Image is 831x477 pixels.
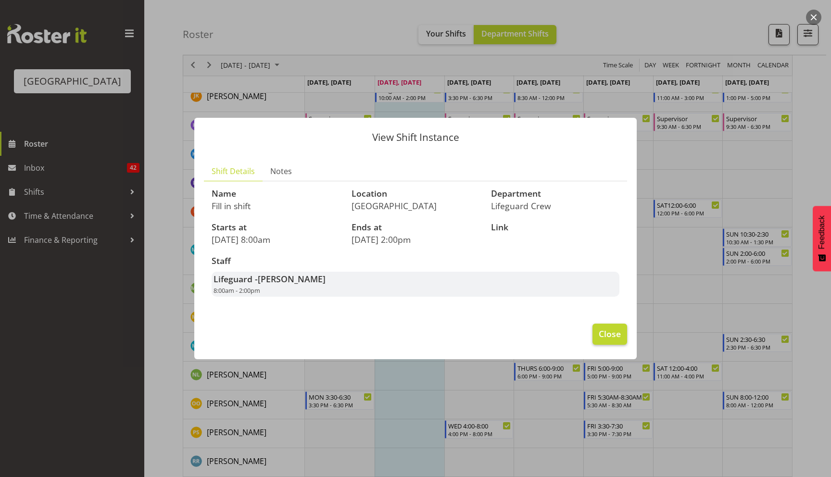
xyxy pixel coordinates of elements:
p: [DATE] 8:00am [212,234,340,245]
h3: Name [212,189,340,199]
h3: Starts at [212,223,340,232]
strong: Lifeguard - [214,273,326,285]
h3: Ends at [352,223,480,232]
h3: Staff [212,256,619,266]
h3: Link [491,223,619,232]
span: [PERSON_NAME] [258,273,326,285]
p: [GEOGRAPHIC_DATA] [352,201,480,211]
button: Feedback - Show survey [813,206,831,271]
p: Lifeguard Crew [491,201,619,211]
p: Fill in shift [212,201,340,211]
button: Close [592,324,627,345]
span: Notes [270,165,292,177]
span: Close [599,327,621,340]
h3: Department [491,189,619,199]
h3: Location [352,189,480,199]
p: [DATE] 2:00pm [352,234,480,245]
p: View Shift Instance [204,132,627,142]
span: Shift Details [212,165,255,177]
span: Feedback [818,215,826,249]
span: 8:00am - 2:00pm [214,286,260,295]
